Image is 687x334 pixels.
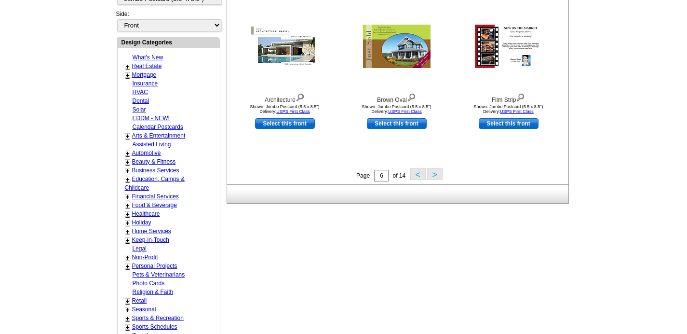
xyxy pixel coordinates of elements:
img: view design details [407,91,416,102]
a: HVAC [133,89,148,96]
a: + [126,193,130,201]
a: + [126,71,130,79]
a: + [126,306,130,314]
a: + [126,167,130,175]
a: Religion & Faith [133,289,174,295]
a: use this design [367,118,427,129]
a: USPS First Class [276,109,310,114]
a: Financial Services [132,193,179,200]
a: Assisted Living [133,141,171,148]
a: Insurance [133,80,158,87]
a: + [126,132,130,140]
a: + [126,228,130,236]
button: < [410,168,426,180]
a: Automotive [132,150,161,156]
img: view design details [296,91,305,102]
a: Beauty & Fitness [132,158,176,165]
a: USPS First Class [388,109,422,114]
img: Brown Oval [363,25,431,68]
a: Business Services [132,167,179,174]
a: Sports & Recreation [132,315,184,321]
a: Keep-in-Touch [132,237,169,243]
a: + [126,176,130,183]
a: Solar [133,106,146,113]
a: Education, Camps & Childcare [125,176,185,191]
a: Legal [133,245,147,252]
button: > [427,168,443,180]
a: Home Services [132,228,171,235]
a: Dental [133,97,149,104]
a: use this design [479,118,539,129]
a: Personal Projects [132,263,177,269]
div: Side: [116,10,220,32]
a: Mortgage [132,71,157,78]
div: Shown: Jumbo Postcard (5.5 x 8.5") Delivery: [232,104,338,114]
div: Shown: Jumbo Postcard (5.5 x 8.5") Delivery: [344,104,450,114]
div: Design Categories [118,38,220,47]
a: Seasonal [132,306,156,313]
a: + [126,202,130,209]
div: Brown Oval [344,91,450,104]
a: + [126,315,130,322]
div: Architecture [232,91,338,104]
a: EDDM - NEW! [133,115,170,122]
a: + [126,210,130,218]
img: Film Strip [475,25,542,68]
a: Healthcare [132,210,160,217]
a: + [126,237,130,244]
a: Food & Beverage [132,202,177,209]
a: Calendar Postcards [133,124,183,130]
a: Non-Profit [132,254,158,261]
a: + [126,150,130,157]
a: + [126,263,130,270]
a: Arts & Entertainment [132,132,186,139]
a: What's New [133,54,163,61]
a: + [126,323,130,331]
a: + [126,254,130,262]
img: view design details [516,91,525,102]
a: Retail [132,297,147,304]
iframe: LiveChat chat widget [494,110,687,334]
a: + [126,63,130,70]
img: Architecture [251,25,319,68]
a: Pets & Veterinarians [133,271,185,278]
a: use this design [255,118,315,129]
a: + [126,219,130,227]
div: Shown: Jumbo Postcard (5.5 x 8.5") Delivery: [456,104,562,114]
div: Film Strip [456,91,562,104]
a: Sports Schedules [132,323,177,330]
a: + [126,297,130,305]
a: Photo Cards [133,280,165,287]
a: Real Estate [132,63,162,70]
a: + [126,158,130,166]
a: Holiday [132,219,151,226]
span: of 14 [392,172,405,179]
span: Page [356,172,370,179]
